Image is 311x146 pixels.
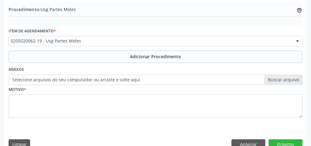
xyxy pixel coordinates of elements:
[9,6,76,13] span: Usg Partes Moles
[9,51,302,63] button: Adicionar Procedimento
[9,65,24,75] label: Anexos
[11,38,290,44] span: 0205020062-19 - Usg Partes Moles
[9,6,41,12] span: Procedimento:
[9,26,56,36] label: Item de agendamento
[130,53,181,60] span: Adicionar Procedimento
[9,85,26,94] label: Motivo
